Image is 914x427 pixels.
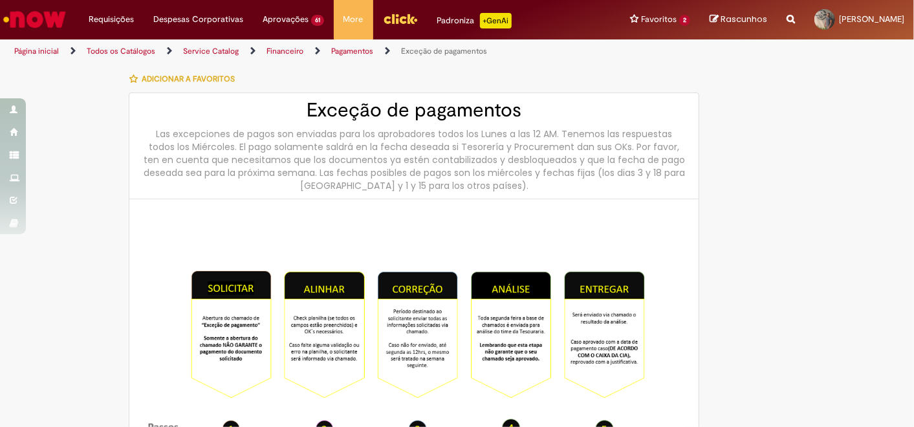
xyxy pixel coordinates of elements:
a: Financeiro [267,46,303,56]
span: 2 [679,15,690,26]
a: Pagamentos [331,46,373,56]
div: Padroniza [437,13,512,28]
a: Página inicial [14,46,59,56]
div: Las excepciones de pagos son enviadas para los aprobadores todos los Lunes a las 12 AM. Tenemos l... [142,127,686,192]
span: Requisições [89,13,134,26]
span: Rascunhos [721,13,767,25]
ul: Trilhas de página [10,39,600,63]
button: Adicionar a Favoritos [129,65,242,93]
span: 61 [311,15,324,26]
a: Service Catalog [183,46,239,56]
h2: Exceção de pagamentos [142,100,686,121]
img: click_logo_yellow_360x200.png [383,9,418,28]
p: +GenAi [480,13,512,28]
img: ServiceNow [1,6,68,32]
a: Todos os Catálogos [87,46,155,56]
span: Favoritos [641,13,677,26]
span: Adicionar a Favoritos [142,74,235,84]
span: [PERSON_NAME] [839,14,904,25]
a: Exceção de pagamentos [401,46,487,56]
span: More [343,13,364,26]
span: Aprovações [263,13,309,26]
span: Despesas Corporativas [153,13,243,26]
a: Rascunhos [710,14,767,26]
